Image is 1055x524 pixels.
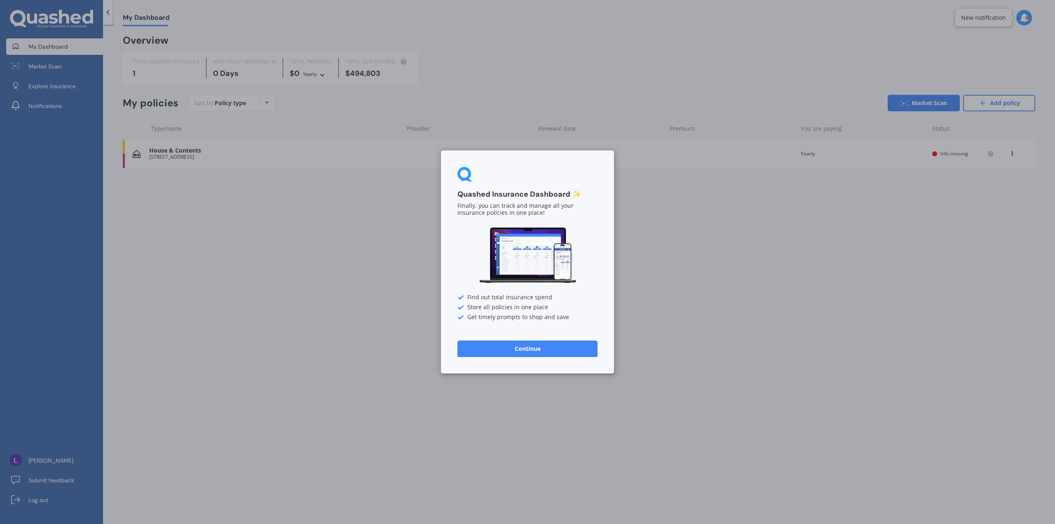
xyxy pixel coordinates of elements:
[457,304,598,311] div: Store all policies in one place
[457,190,598,199] h3: Quashed Insurance Dashboard ✨
[457,341,598,357] button: Continue
[478,226,577,284] img: Dashboard
[457,294,598,301] div: Find out total insurance spend
[457,203,598,217] p: Finally, you can track and manage all your insurance policies in one place!
[457,314,598,321] div: Get timely prompts to shop and save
